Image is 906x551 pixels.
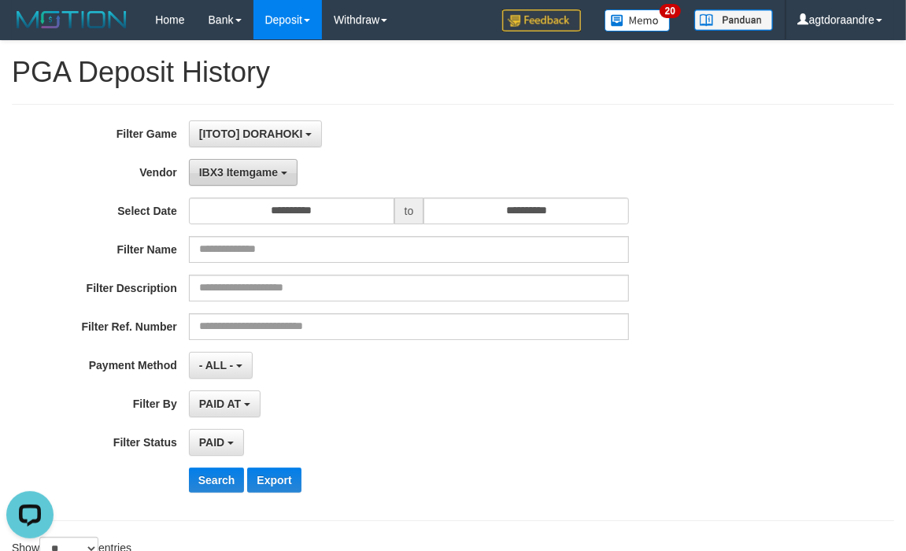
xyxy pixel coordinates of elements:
img: panduan.png [694,9,773,31]
button: Search [189,468,245,493]
span: - ALL - [199,359,234,372]
button: Export [247,468,301,493]
button: [ITOTO] DORAHOKI [189,120,323,147]
button: - ALL - [189,352,253,379]
button: Open LiveChat chat widget [6,6,54,54]
button: IBX3 Itemgame [189,159,298,186]
img: MOTION_logo.png [12,8,131,31]
button: PAID AT [189,390,261,417]
span: IBX3 Itemgame [199,166,278,179]
img: Button%20Memo.svg [605,9,671,31]
span: to [394,198,424,224]
span: PAID AT [199,398,241,410]
img: Feedback.jpg [502,9,581,31]
button: PAID [189,429,244,456]
span: [ITOTO] DORAHOKI [199,128,303,140]
span: 20 [660,4,681,18]
span: PAID [199,436,224,449]
h1: PGA Deposit History [12,57,894,88]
